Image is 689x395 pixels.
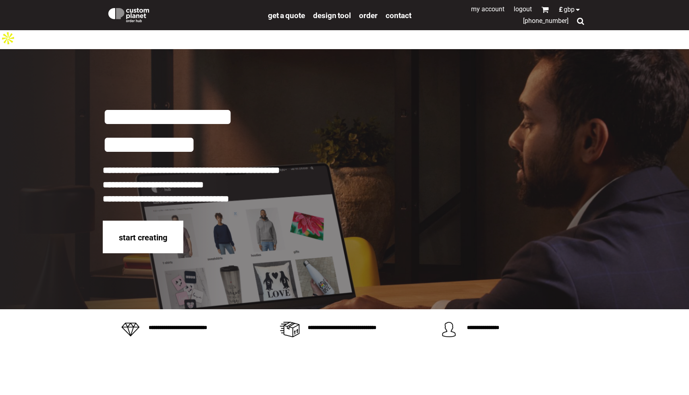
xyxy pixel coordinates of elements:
span: GBP [564,6,575,13]
span: [PHONE_NUMBER] [523,17,569,25]
span: order [359,11,378,20]
a: get a quote [268,10,305,20]
a: Contact [386,10,411,20]
a: Custom Planet [103,2,264,26]
span: design tool [313,11,351,20]
span: Contact [386,11,411,20]
a: design tool [313,10,351,20]
img: Custom Planet [107,6,151,22]
a: order [359,10,378,20]
a: Logout [514,5,532,13]
a: My Account [471,5,504,13]
span: £ [559,6,564,13]
span: get a quote [268,11,305,20]
span: start creating [119,233,167,242]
